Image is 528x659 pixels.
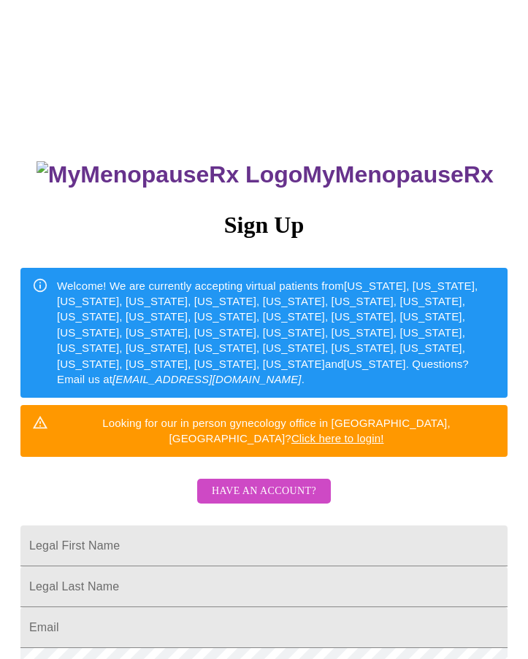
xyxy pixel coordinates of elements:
div: Looking for our in person gynecology office in [GEOGRAPHIC_DATA], [GEOGRAPHIC_DATA]? [57,409,496,452]
a: Click here to login! [291,432,384,444]
span: Have an account? [212,482,316,501]
em: [EMAIL_ADDRESS][DOMAIN_NAME] [112,373,302,385]
a: Have an account? [194,494,334,506]
button: Have an account? [197,479,331,504]
h3: Sign Up [20,212,508,239]
h3: MyMenopauseRx [23,161,508,188]
img: MyMenopauseRx Logo [37,161,302,188]
div: Welcome! We are currently accepting virtual patients from [US_STATE], [US_STATE], [US_STATE], [US... [57,272,496,393]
